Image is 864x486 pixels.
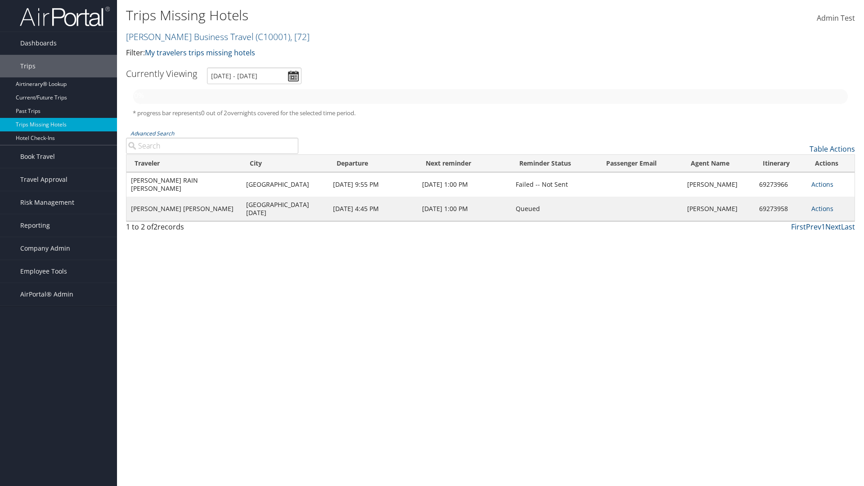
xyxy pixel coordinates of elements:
[418,172,511,197] td: [DATE] 1:00 PM
[755,197,807,221] td: 69273958
[126,197,242,221] td: [PERSON_NAME] [PERSON_NAME]
[20,145,55,168] span: Book Travel
[20,6,110,27] img: airportal-logo.png
[328,197,418,221] td: [DATE] 4:45 PM
[511,197,598,221] td: Queued
[418,155,511,172] th: Next reminder
[20,237,70,260] span: Company Admin
[201,109,227,117] span: 0 out of 2
[126,47,612,59] p: Filter:
[683,197,754,221] td: [PERSON_NAME]
[20,32,57,54] span: Dashboards
[511,172,598,197] td: Failed -- Not Sent
[825,222,841,232] a: Next
[242,197,328,221] td: [GEOGRAPHIC_DATA][DATE]
[256,31,290,43] span: ( C10001 )
[126,67,197,80] h3: Currently Viewing
[328,155,418,172] th: Departure: activate to sort column ascending
[683,172,754,197] td: [PERSON_NAME]
[242,155,328,172] th: City: activate to sort column ascending
[807,155,855,172] th: Actions
[811,180,833,189] a: Actions
[20,191,74,214] span: Risk Management
[20,168,67,191] span: Travel Approval
[290,31,310,43] span: , [ 72 ]
[133,109,848,117] h5: * progress bar represents overnights covered for the selected time period.
[207,67,301,84] input: [DATE] - [DATE]
[598,155,683,172] th: Passenger Email: activate to sort column ascending
[511,155,598,172] th: Reminder Status
[817,4,855,32] a: Admin Test
[418,197,511,221] td: [DATE] 1:00 PM
[328,172,418,197] td: [DATE] 9:55 PM
[817,13,855,23] span: Admin Test
[811,204,833,213] a: Actions
[242,172,328,197] td: [GEOGRAPHIC_DATA]
[683,155,754,172] th: Agent Name
[20,260,67,283] span: Employee Tools
[755,155,807,172] th: Itinerary
[810,144,855,154] a: Table Actions
[126,6,612,25] h1: Trips Missing Hotels
[806,222,821,232] a: Prev
[791,222,806,232] a: First
[153,222,157,232] span: 2
[821,222,825,232] a: 1
[130,130,174,137] a: Advanced Search
[755,172,807,197] td: 69273966
[145,48,255,58] a: My travelers trips missing hotels
[126,221,298,237] div: 1 to 2 of records
[126,172,242,197] td: [PERSON_NAME] RAIN [PERSON_NAME]
[126,138,298,154] input: Advanced Search
[20,214,50,237] span: Reporting
[20,283,73,306] span: AirPortal® Admin
[126,31,310,43] a: [PERSON_NAME] Business Travel
[841,222,855,232] a: Last
[126,155,242,172] th: Traveler: activate to sort column ascending
[20,55,36,77] span: Trips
